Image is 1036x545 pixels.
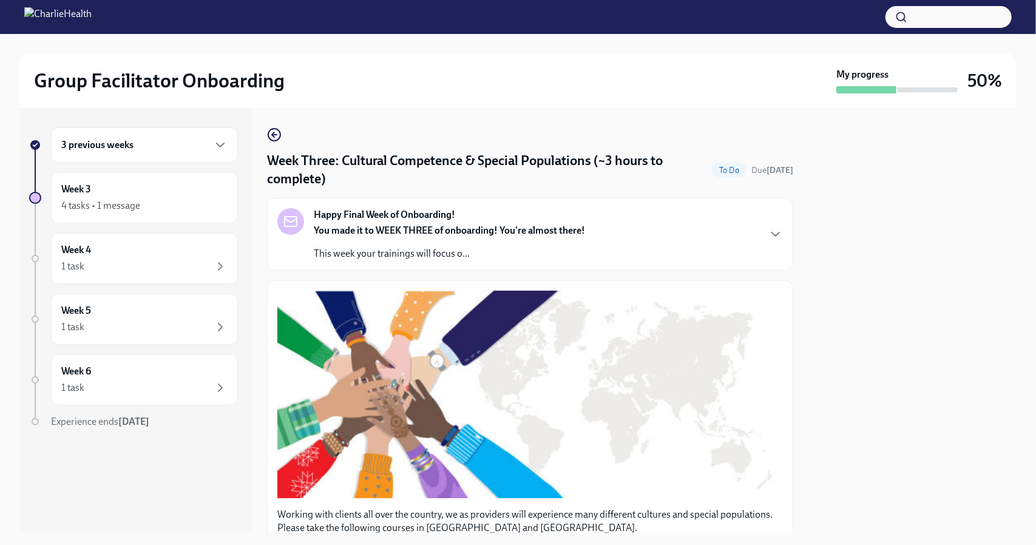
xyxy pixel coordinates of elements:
h6: Week 5 [61,304,91,317]
a: Week 41 task [29,233,238,284]
h6: Week 6 [61,365,91,378]
h4: Week Three: Cultural Competence & Special Populations (~3 hours to complete) [267,152,707,188]
span: Experience ends [51,416,149,427]
a: Week 34 tasks • 1 message [29,172,238,223]
h6: Week 4 [61,243,91,257]
div: 4 tasks • 1 message [61,199,140,212]
div: 1 task [61,381,84,394]
button: Zoom image [277,291,783,498]
p: Working with clients all over the country, we as providers will experience many different culture... [277,508,783,535]
strong: Happy Final Week of Onboarding! [314,208,455,222]
div: 1 task [61,260,84,273]
img: CharlieHealth [24,7,92,27]
h2: Group Facilitator Onboarding [34,69,285,93]
h3: 50% [967,70,1002,92]
strong: [DATE] [118,416,149,427]
span: September 8th, 2025 10:00 [751,164,793,176]
div: 1 task [61,320,84,334]
span: To Do [712,166,747,175]
strong: You made it to WEEK THREE of onboarding! You're almost there! [314,225,585,236]
div: 3 previous weeks [51,127,238,163]
p: This week your trainings will focus o... [314,247,585,260]
a: Week 51 task [29,294,238,345]
strong: [DATE] [767,165,793,175]
h6: 3 previous weeks [61,138,134,152]
strong: My progress [836,68,889,81]
span: Due [751,165,793,175]
h6: Week 3 [61,183,91,196]
a: Week 61 task [29,354,238,405]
